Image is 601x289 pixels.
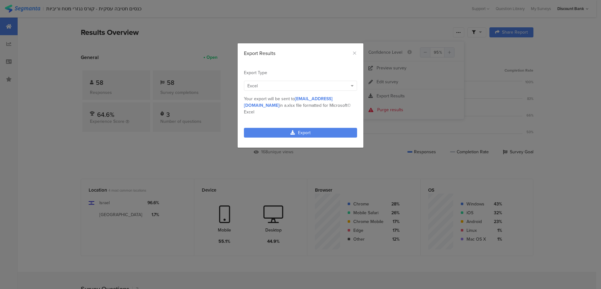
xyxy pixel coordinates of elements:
span: .xlsx file formatted for Microsoft© Excel [244,102,351,115]
div: Export Results [244,50,357,57]
span: Excel [247,83,258,89]
div: Export Type [244,69,357,76]
a: Export [244,128,357,138]
span: [EMAIL_ADDRESS][DOMAIN_NAME] [244,95,333,109]
button: Close [352,50,357,57]
div: dialog [238,43,363,148]
div: Your export will be sent to in a [244,95,357,115]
